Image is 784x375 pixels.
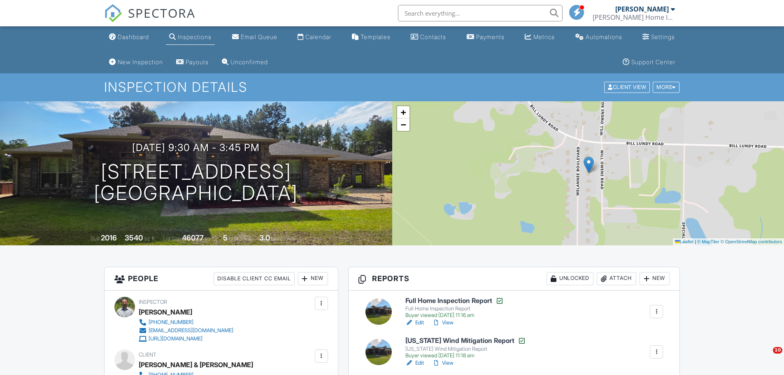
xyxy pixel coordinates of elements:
[405,352,526,359] div: Buyer viewed [DATE] 11:18 am
[139,335,233,343] a: [URL][DOMAIN_NAME]
[405,297,504,319] a: Full Home Inspection Report Full Home Inspection Report Buyer viewed [DATE] 11:16 am
[603,84,652,90] a: Client View
[166,30,215,45] a: Inspections
[139,326,233,335] a: [EMAIL_ADDRESS][DOMAIN_NAME]
[721,239,782,244] a: © OpenStreetMap contributors
[104,80,680,94] h1: Inspection Details
[405,337,526,345] h6: [US_STATE] Wind Mitigation Report
[178,33,212,40] div: Inspections
[118,33,149,40] div: Dashboard
[420,33,446,40] div: Contacts
[463,30,508,45] a: Payments
[675,239,693,244] a: Leaflet
[106,55,166,70] a: New Inspection
[586,33,622,40] div: Automations
[104,11,195,28] a: SPECTORA
[230,58,268,65] div: Unconfirmed
[139,299,167,305] span: Inspector
[104,4,122,22] img: The Best Home Inspection Software - Spectora
[400,107,406,117] span: +
[149,335,202,342] div: [URL][DOMAIN_NAME]
[597,272,636,285] div: Attach
[139,306,192,318] div: [PERSON_NAME]
[432,359,454,367] a: View
[139,318,233,326] a: [PHONE_NUMBER]
[139,359,253,371] div: [PERSON_NAME] & [PERSON_NAME]
[128,4,195,21] span: SPECTORA
[361,33,391,40] div: Templates
[604,82,650,93] div: Client View
[186,58,209,65] div: Payouts
[773,347,782,354] span: 10
[139,352,156,358] span: Client
[405,337,526,359] a: [US_STATE] Wind Mitigation Report [US_STATE] Wind Mitigation Report Buyer viewed [DATE] 11:18 am
[572,30,626,45] a: Automations (Basic)
[259,233,270,242] div: 3.0
[619,55,679,70] a: Support Center
[229,30,281,45] a: Email Queue
[349,30,394,45] a: Templates
[94,161,298,205] h1: [STREET_ADDRESS] [GEOGRAPHIC_DATA]
[91,235,100,242] span: Built
[132,142,260,153] h3: [DATE] 9:30 am - 3:45 pm
[639,30,678,45] a: Settings
[631,58,675,65] div: Support Center
[219,55,271,70] a: Unconfirmed
[229,235,251,242] span: bedrooms
[294,30,335,45] a: Calendar
[521,30,558,45] a: Metrics
[405,346,526,352] div: [US_STATE] Wind Mitigation Report
[405,297,504,305] h6: Full Home Inspection Report
[407,30,449,45] a: Contacts
[695,239,696,244] span: |
[756,347,776,367] iframe: Intercom live chat
[584,156,594,173] img: Marker
[432,319,454,327] a: View
[205,235,215,242] span: sq.ft.
[398,5,563,21] input: Search everything...
[214,272,295,285] div: Disable Client CC Email
[653,82,679,93] div: More
[149,319,193,326] div: [PHONE_NUMBER]
[547,272,593,285] div: Unlocked
[182,233,204,242] div: 46077
[105,267,338,291] h3: People
[405,305,504,312] div: Full Home Inspection Report
[144,235,156,242] span: sq. ft.
[271,235,295,242] span: bathrooms
[533,33,555,40] div: Metrics
[697,239,719,244] a: © MapTiler
[305,33,331,40] div: Calendar
[593,13,675,21] div: J. Gregory Home Inspections
[163,235,181,242] span: Lot Size
[118,58,163,65] div: New Inspection
[149,327,233,334] div: [EMAIL_ADDRESS][DOMAIN_NAME]
[405,319,424,327] a: Edit
[651,33,675,40] div: Settings
[125,233,143,242] div: 3540
[405,359,424,367] a: Edit
[173,55,212,70] a: Payouts
[298,272,328,285] div: New
[397,106,409,119] a: Zoom in
[223,233,228,242] div: 5
[241,33,277,40] div: Email Queue
[101,233,117,242] div: 2016
[615,5,669,13] div: [PERSON_NAME]
[640,272,670,285] div: New
[400,119,406,130] span: −
[106,30,152,45] a: Dashboard
[349,267,680,291] h3: Reports
[476,33,505,40] div: Payments
[405,312,504,319] div: Buyer viewed [DATE] 11:16 am
[397,119,409,131] a: Zoom out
